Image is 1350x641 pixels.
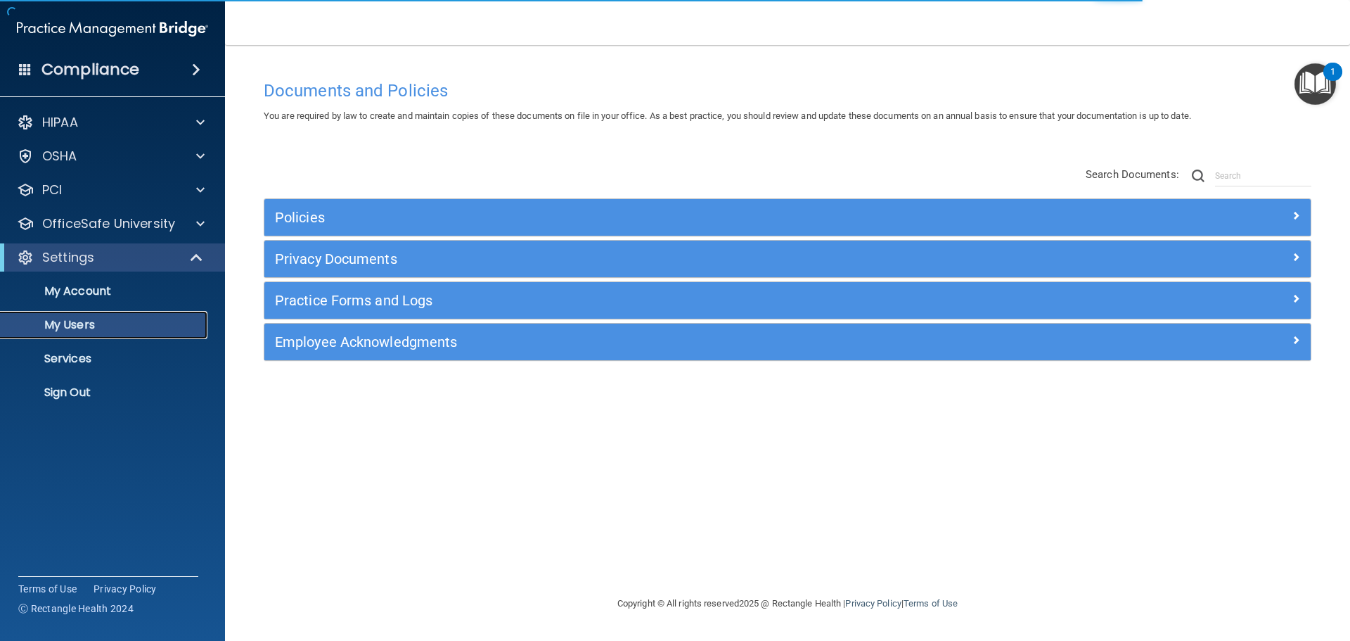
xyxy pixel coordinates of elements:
[17,114,205,131] a: HIPAA
[42,114,78,131] p: HIPAA
[94,582,157,596] a: Privacy Policy
[264,82,1311,100] h4: Documents and Policies
[17,182,205,198] a: PCI
[18,602,134,616] span: Ⓒ Rectangle Health 2024
[275,206,1300,229] a: Policies
[1294,63,1336,105] button: Open Resource Center, 1 new notification
[1086,168,1179,181] span: Search Documents:
[275,334,1039,350] h5: Employee Acknowledgments
[1215,165,1311,186] input: Search
[9,386,201,400] p: Sign Out
[275,293,1039,308] h5: Practice Forms and Logs
[531,581,1044,626] div: Copyright © All rights reserved 2025 @ Rectangle Health | |
[42,215,175,232] p: OfficeSafe University
[845,598,901,609] a: Privacy Policy
[1330,72,1335,90] div: 1
[275,248,1300,270] a: Privacy Documents
[1192,170,1204,182] img: ic-search.3b580494.png
[17,215,205,232] a: OfficeSafe University
[904,598,958,609] a: Terms of Use
[275,251,1039,267] h5: Privacy Documents
[9,352,201,366] p: Services
[42,182,62,198] p: PCI
[42,249,94,266] p: Settings
[9,318,201,332] p: My Users
[264,110,1191,121] span: You are required by law to create and maintain copies of these documents on file in your office. ...
[17,15,208,43] img: PMB logo
[275,210,1039,225] h5: Policies
[9,284,201,298] p: My Account
[41,60,139,80] h4: Compliance
[17,249,204,266] a: Settings
[42,148,77,165] p: OSHA
[18,582,77,596] a: Terms of Use
[17,148,205,165] a: OSHA
[275,331,1300,353] a: Employee Acknowledgments
[1107,541,1333,597] iframe: Drift Widget Chat Controller
[275,289,1300,312] a: Practice Forms and Logs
